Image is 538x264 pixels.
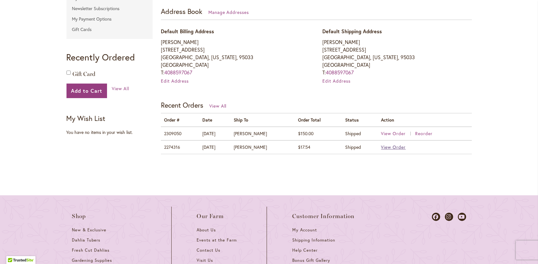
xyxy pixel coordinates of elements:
[415,130,433,136] a: Reorder
[164,69,192,76] a: 4088597067
[326,69,354,76] a: 4088597067
[432,213,440,221] a: Dahlias on Facebook
[161,100,203,110] strong: Recent Orders
[161,38,310,76] address: [PERSON_NAME] [STREET_ADDRESS] [GEOGRAPHIC_DATA], [US_STATE], 95033 [GEOGRAPHIC_DATA] T:
[66,51,135,63] strong: Recently Ordered
[161,28,214,35] span: Default Billing Address
[381,130,414,136] a: View Order
[342,140,378,154] td: Shipped
[197,237,237,243] span: Events at the Farm
[381,144,406,150] a: View Order
[66,4,153,13] a: Newsletter Subscriptions
[72,248,110,253] span: Fresh Cut Dahlias
[298,130,313,136] span: $150.00
[292,227,317,233] span: My Account
[231,140,295,154] td: [PERSON_NAME]
[197,248,221,253] span: Contact Us
[322,28,382,35] span: Default Shipping Address
[72,237,101,243] span: Dahlia Tubers
[231,113,295,127] th: Ship To
[298,144,310,150] span: $17.54
[208,9,249,15] a: Manage Addresses
[322,38,472,76] address: [PERSON_NAME] [STREET_ADDRESS] [GEOGRAPHIC_DATA], [US_STATE], 95033 [GEOGRAPHIC_DATA] T:
[199,127,231,140] td: [DATE]
[342,113,378,127] th: Status
[72,258,112,263] span: Gardening Supplies
[292,258,330,263] span: Bonus Gift Gallery
[71,87,103,94] span: Add to Cart
[342,127,378,140] td: Shipped
[199,140,231,154] td: [DATE]
[292,213,355,219] span: Customer Information
[112,85,129,92] a: View All
[5,242,22,259] iframe: Launch Accessibility Center
[66,25,153,34] a: Gift Cards
[209,103,227,109] a: View All
[161,140,199,154] td: 2274316
[161,78,189,84] a: Edit Address
[73,71,96,78] a: Gift Card
[295,113,342,127] th: Order Total
[72,227,107,233] span: New & Exclusive
[197,258,213,263] span: Visit Us
[199,113,231,127] th: Date
[381,130,406,136] span: View Order
[72,213,86,219] span: Shop
[161,113,199,127] th: Order #
[66,129,157,135] div: You have no items in your wish list.
[292,248,318,253] span: Help Center
[66,14,153,24] a: My Payment Options
[292,237,335,243] span: Shipping Information
[161,7,202,16] strong: Address Book
[322,78,351,84] a: Edit Address
[231,127,295,140] td: [PERSON_NAME]
[66,114,105,123] strong: My Wish List
[197,213,224,219] span: Our Farm
[445,213,453,221] a: Dahlias on Instagram
[66,84,107,98] button: Add to Cart
[458,213,466,221] a: Dahlias on Youtube
[161,127,199,140] td: 2309050
[378,113,472,127] th: Action
[197,227,216,233] span: About Us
